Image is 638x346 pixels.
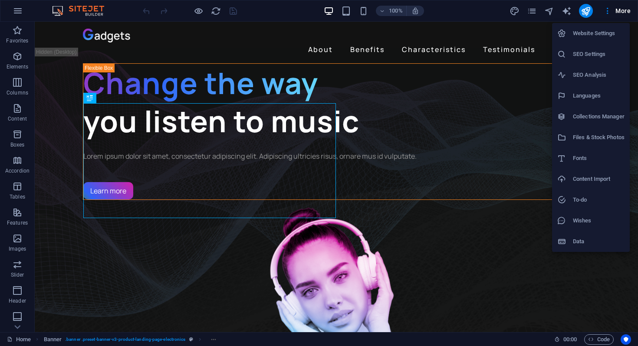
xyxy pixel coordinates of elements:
[573,174,625,184] h6: Content Import
[573,111,625,122] h6: Collections Manager
[573,70,625,80] h6: SEO Analysis
[573,215,625,226] h6: Wishes
[573,195,625,205] h6: To-do
[573,91,625,101] h6: Languages
[573,132,625,143] h6: Files & Stock Photos
[573,49,625,59] h6: SEO Settings
[573,28,625,39] h6: Website Settings
[573,153,625,163] h6: Fonts
[573,236,625,247] h6: Data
